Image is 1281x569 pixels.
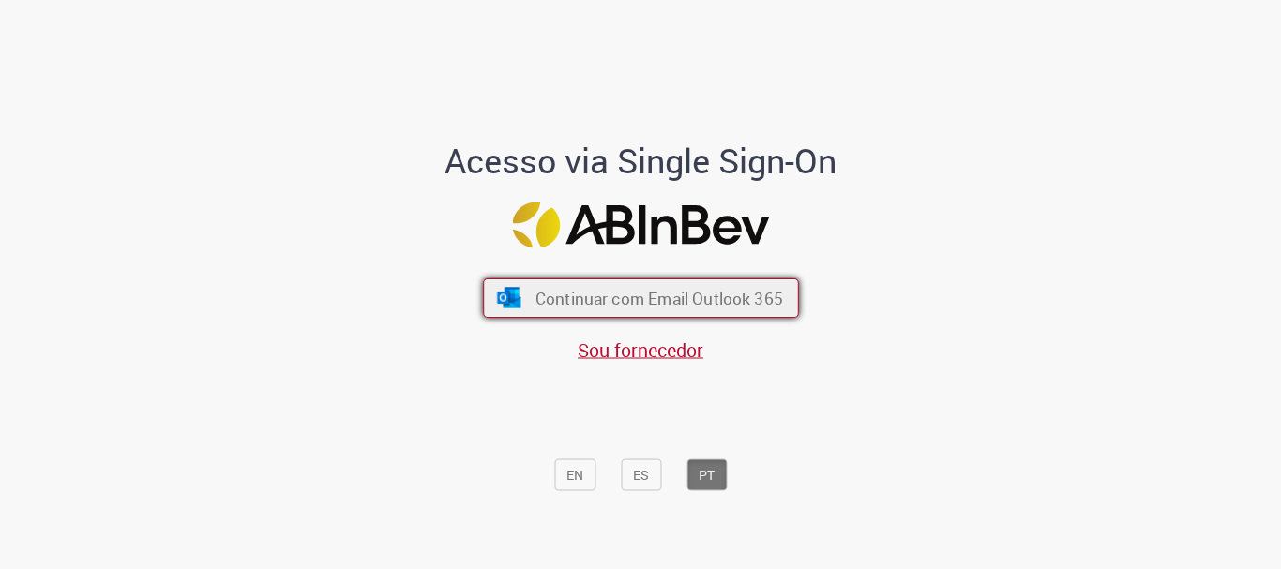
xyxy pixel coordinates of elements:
button: ES [621,459,661,491]
button: PT [686,459,727,491]
span: Continuar com Email Outlook 365 [535,288,782,309]
button: EN [554,459,595,491]
img: Logo ABInBev [512,202,769,248]
a: Sou fornecedor [578,337,703,363]
img: ícone Azure/Microsoft 360 [495,288,522,308]
h1: Acesso via Single Sign-On [381,142,901,180]
button: ícone Azure/Microsoft 360 Continuar com Email Outlook 365 [483,278,799,318]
